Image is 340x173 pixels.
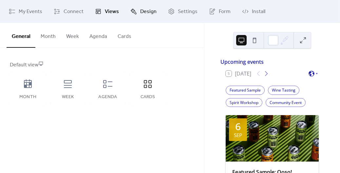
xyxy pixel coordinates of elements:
[105,8,119,16] span: Views
[84,23,112,47] button: Agenda
[136,95,159,100] div: Cards
[226,98,262,107] div: Spirit Workshop
[56,95,79,100] div: Week
[125,3,161,20] a: Design
[178,8,198,16] span: Settings
[234,133,242,138] div: Sep
[96,95,119,100] div: Agenda
[7,23,35,48] button: General
[204,3,236,20] a: Form
[268,86,299,95] div: Wine Tasting
[4,3,47,20] a: My Events
[163,3,202,20] a: Settings
[90,3,124,20] a: Views
[219,8,231,16] span: Form
[226,86,265,95] div: Featured Sample
[10,61,193,69] div: Default view
[252,8,265,16] span: Install
[140,8,157,16] span: Design
[64,8,84,16] span: Connect
[19,8,42,16] span: My Events
[49,3,88,20] a: Connect
[237,3,270,20] a: Install
[35,23,61,47] button: Month
[16,95,39,100] div: Month
[112,23,137,47] button: Cards
[266,98,306,107] div: Community Event
[61,23,84,47] button: Week
[220,58,324,66] div: Upcoming events
[235,122,241,131] div: 6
